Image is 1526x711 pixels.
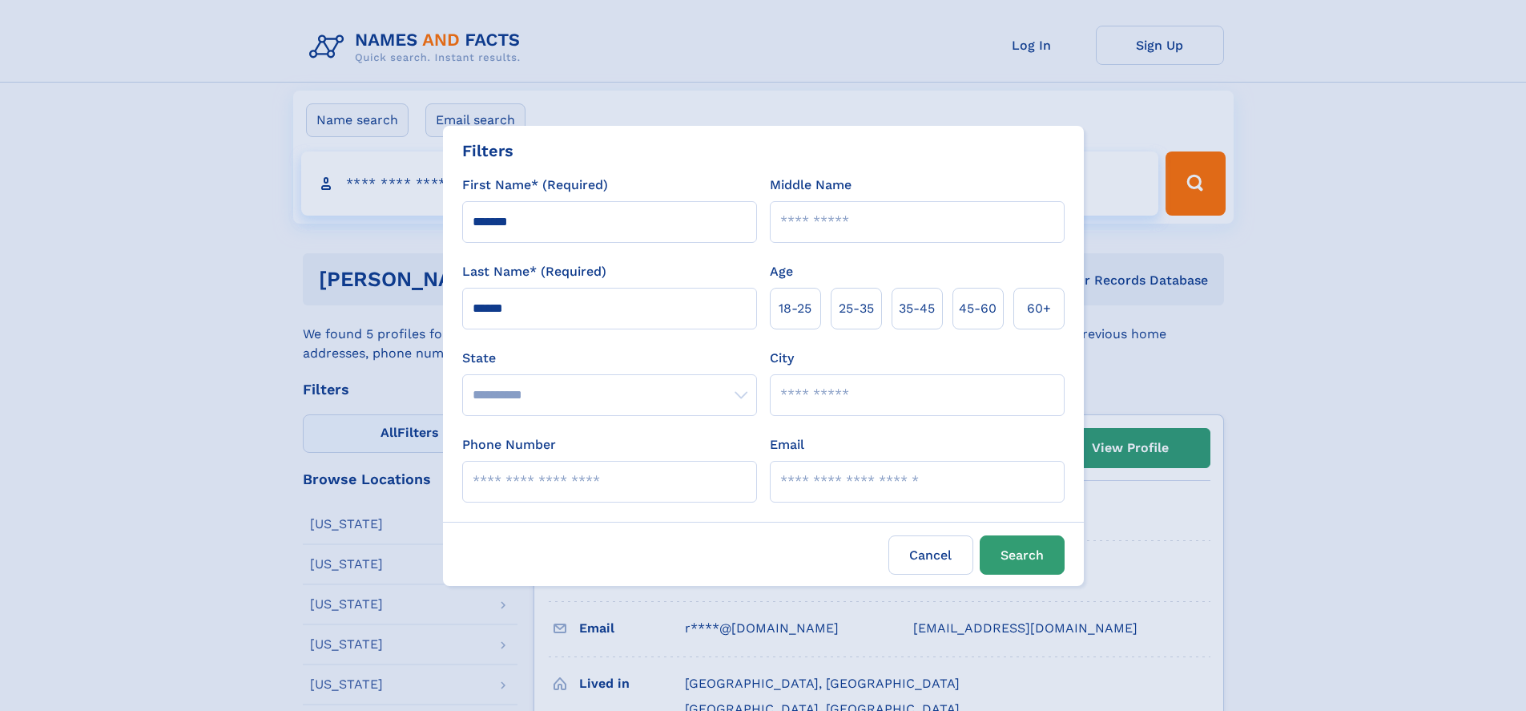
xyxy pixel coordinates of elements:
[462,349,757,368] label: State
[888,535,973,575] label: Cancel
[959,299,997,318] span: 45‑60
[770,349,794,368] label: City
[770,435,804,454] label: Email
[839,299,874,318] span: 25‑35
[899,299,935,318] span: 35‑45
[770,262,793,281] label: Age
[1027,299,1051,318] span: 60+
[462,176,608,195] label: First Name* (Required)
[980,535,1065,575] button: Search
[462,139,513,163] div: Filters
[462,262,606,281] label: Last Name* (Required)
[770,176,852,195] label: Middle Name
[779,299,811,318] span: 18‑25
[462,435,556,454] label: Phone Number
